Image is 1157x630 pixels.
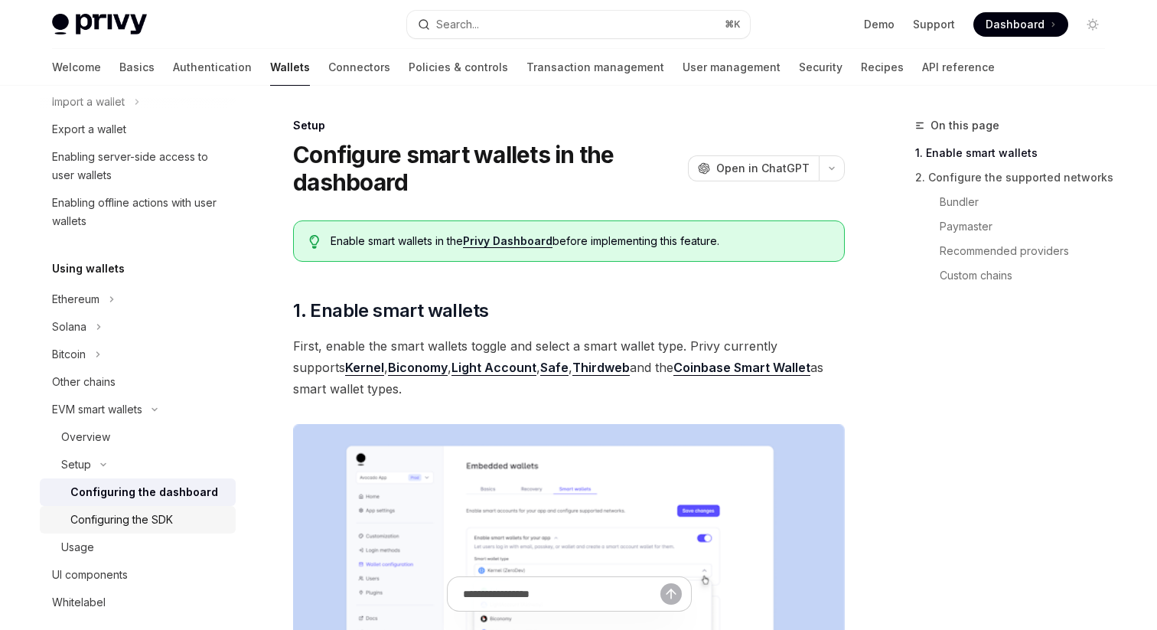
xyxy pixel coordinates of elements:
a: Basics [119,49,155,86]
a: Privy Dashboard [463,234,552,248]
h1: Configure smart wallets in the dashboard [293,141,682,196]
a: Recipes [861,49,904,86]
div: Setup [61,455,91,474]
a: 1. Enable smart wallets [915,141,1117,165]
span: First, enable the smart wallets toggle and select a smart wallet type. Privy currently supports ,... [293,335,845,400]
div: Solana [52,318,86,336]
button: Ethereum [40,286,236,313]
a: Biconomy [388,360,448,376]
span: Enable smart wallets in the before implementing this feature. [331,233,829,249]
button: Toggle dark mode [1080,12,1105,37]
div: Bitcoin [52,345,86,364]
a: Whitelabel [40,589,236,616]
a: Recommended providers [915,239,1117,263]
button: Search...⌘K [407,11,750,38]
span: Dashboard [986,17,1045,32]
a: Welcome [52,49,101,86]
button: Send message [660,583,682,605]
a: Thirdweb [572,360,630,376]
a: Dashboard [973,12,1068,37]
a: Kernel [345,360,384,376]
a: Overview [40,423,236,451]
a: Coinbase Smart Wallet [673,360,810,376]
div: Whitelabel [52,593,106,612]
a: Configuring the dashboard [40,478,236,506]
div: Configuring the dashboard [70,483,218,501]
a: Light Account [451,360,536,376]
a: Custom chains [915,263,1117,288]
a: Transaction management [526,49,664,86]
button: Open in ChatGPT [688,155,819,181]
a: 2. Configure the supported networks [915,165,1117,190]
a: UI components [40,561,236,589]
a: Usage [40,534,236,561]
button: Bitcoin [40,341,236,368]
h5: Using wallets [52,260,125,278]
span: ⌘ K [725,18,741,31]
input: Ask a question... [463,577,660,611]
div: Export a wallet [52,120,126,139]
a: Paymaster [915,214,1117,239]
a: Support [913,17,955,32]
span: 1. Enable smart wallets [293,299,488,323]
div: Search... [436,15,479,34]
span: Open in ChatGPT [716,161,810,176]
span: On this page [930,116,999,135]
div: Ethereum [52,290,99,308]
a: Safe [540,360,569,376]
div: Enabling offline actions with user wallets [52,194,227,230]
a: Demo [864,17,895,32]
div: Enabling server-side access to user wallets [52,148,227,184]
a: Export a wallet [40,116,236,143]
a: Wallets [270,49,310,86]
a: Enabling offline actions with user wallets [40,189,236,235]
div: EVM smart wallets [52,400,142,419]
button: Setup [40,451,236,478]
a: Policies & controls [409,49,508,86]
div: Usage [61,538,94,557]
div: Setup [293,118,845,133]
a: Other chains [40,368,236,396]
a: Enabling server-side access to user wallets [40,143,236,189]
div: Configuring the SDK [70,511,173,529]
a: Authentication [173,49,252,86]
a: Configuring the SDK [40,506,236,534]
a: API reference [922,49,995,86]
button: Solana [40,313,236,341]
a: Security [799,49,842,86]
div: Overview [61,428,110,446]
a: Connectors [328,49,390,86]
svg: Tip [309,235,320,249]
div: Other chains [52,373,116,391]
a: User management [683,49,781,86]
div: UI components [52,566,128,584]
a: Bundler [915,190,1117,214]
button: EVM smart wallets [40,396,236,423]
img: light logo [52,14,147,35]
